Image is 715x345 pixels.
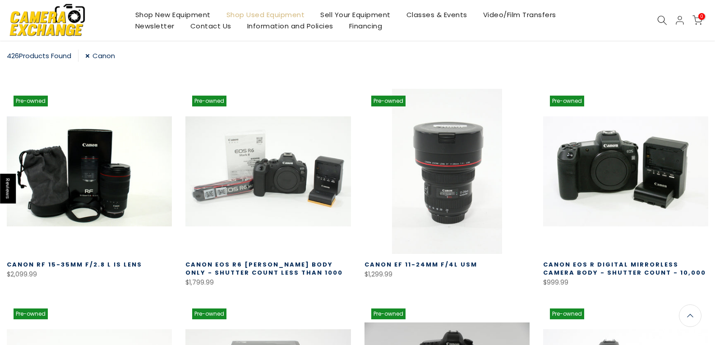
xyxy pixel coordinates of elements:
a: Contact Us [182,20,239,32]
div: Products Found [7,50,78,62]
a: Canon EOS R Digital Mirrorless Camera Body - Shutter count - 10,000 [543,260,706,277]
a: Canon RF 15-35mm F/2.8 L IS Lens [7,260,142,269]
a: Canon [85,50,115,62]
a: Financing [341,20,390,32]
div: $1,799.99 [185,277,351,288]
a: Video/Film Transfers [475,9,564,20]
a: Newsletter [127,20,182,32]
a: Canon EOS R6 [PERSON_NAME] Body Only - Shutter Count less than 1000 [185,260,343,277]
div: $1,299.99 [364,269,530,280]
a: Classes & Events [398,9,475,20]
div: $999.99 [543,277,708,288]
span: 426 [7,51,19,60]
a: Back to the top [679,304,701,327]
a: Information and Policies [239,20,341,32]
span: 0 [698,13,705,20]
a: Shop Used Equipment [218,9,313,20]
a: 0 [692,15,702,25]
a: Shop New Equipment [127,9,218,20]
a: Canon EF 11-24mm F/4L USM [364,260,477,269]
a: Sell Your Equipment [313,9,399,20]
div: $2,099.99 [7,269,172,280]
